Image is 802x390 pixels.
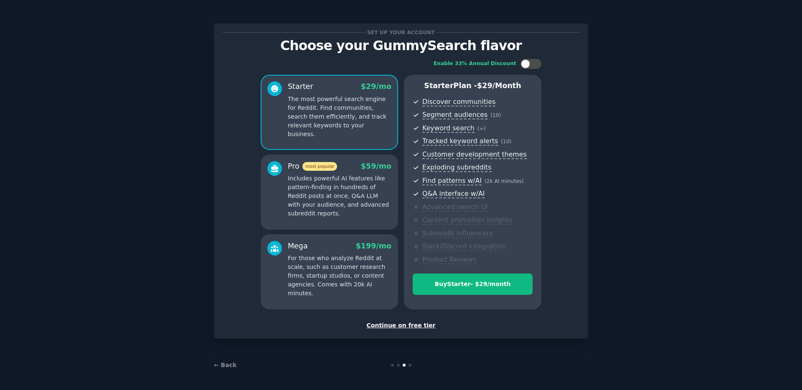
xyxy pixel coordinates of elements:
[434,60,516,68] div: Enable 33% Annual Discount
[288,254,391,298] p: For those who analyze Reddit at scale, such as customer research firms, startup studios, or conte...
[422,124,475,133] span: Keyword search
[422,256,476,264] span: Product Reviews
[361,162,391,170] span: $ 59 /mo
[422,190,485,198] span: Q&A interface w/AI
[214,362,236,368] a: ← Back
[288,81,313,92] div: Starter
[422,242,505,251] span: Slack/Discord integration
[223,38,579,53] p: Choose your GummySearch flavor
[413,274,533,295] button: BuyStarter- $29/month
[422,137,498,146] span: Tracked keyword alerts
[361,82,391,91] span: $ 29 /mo
[422,216,512,225] span: Content promotion insights
[422,163,491,172] span: Exploding subreddits
[422,111,487,119] span: Segment audiences
[413,81,533,91] p: Starter Plan -
[485,178,524,184] span: ( 2k AI minutes )
[422,150,527,159] span: Customer development themes
[413,280,532,289] div: Buy Starter - $ 29 /month
[422,229,492,238] span: Subreddit influencers
[422,177,482,185] span: Find patterns w/AI
[223,321,579,330] div: Continue on free tier
[422,98,495,106] span: Discover communities
[356,242,391,250] span: $ 199 /mo
[422,203,487,212] span: Advanced search UI
[477,81,521,90] span: $ 29 /month
[288,241,308,251] div: Mega
[490,112,501,118] span: ( 10 )
[288,95,391,139] p: The most powerful search engine for Reddit. Find communities, search them efficiently, and track ...
[288,161,337,172] div: Pro
[501,139,511,144] span: ( 10 )
[477,126,486,132] span: ( ∞ )
[366,28,437,37] span: Set up your account
[288,174,391,218] p: Includes powerful AI features like pattern-finding in hundreds of Reddit posts at once, Q&A LLM w...
[302,162,338,171] span: most popular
